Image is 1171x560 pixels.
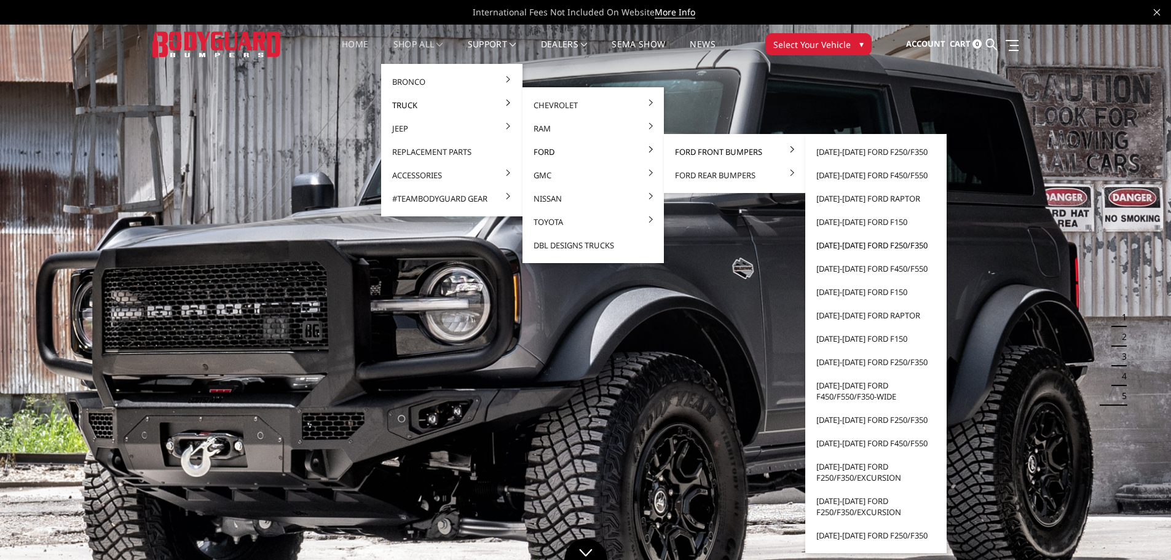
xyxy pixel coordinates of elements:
[1114,366,1127,386] button: 4 of 5
[541,40,588,64] a: Dealers
[810,455,942,489] a: [DATE]-[DATE] Ford F250/F350/Excursion
[972,39,982,49] span: 0
[906,28,945,61] a: Account
[152,31,282,57] img: BODYGUARD BUMPERS
[690,40,715,64] a: News
[527,140,659,164] a: Ford
[810,210,942,234] a: [DATE]-[DATE] Ford F150
[527,117,659,140] a: Ram
[810,164,942,187] a: [DATE]-[DATE] Ford F450/F550
[810,374,942,408] a: [DATE]-[DATE] Ford F450/F550/F350-wide
[527,234,659,257] a: DBL Designs Trucks
[810,280,942,304] a: [DATE]-[DATE] Ford F150
[468,40,516,64] a: Support
[527,210,659,234] a: Toyota
[950,28,982,61] a: Cart 0
[669,140,800,164] a: Ford Front Bumpers
[810,432,942,455] a: [DATE]-[DATE] Ford F450/F550
[527,187,659,210] a: Nissan
[386,117,518,140] a: Jeep
[612,40,665,64] a: SEMA Show
[527,93,659,117] a: Chevrolet
[386,164,518,187] a: Accessories
[1114,307,1127,327] button: 1 of 5
[810,489,942,524] a: [DATE]-[DATE] Ford F250/F350/Excursion
[810,524,942,547] a: [DATE]-[DATE] Ford F250/F350
[1114,386,1127,406] button: 5 of 5
[386,187,518,210] a: #TeamBodyguard Gear
[859,37,864,50] span: ▾
[810,187,942,210] a: [DATE]-[DATE] Ford Raptor
[655,6,695,18] a: More Info
[810,140,942,164] a: [DATE]-[DATE] Ford F250/F350
[810,350,942,374] a: [DATE]-[DATE] Ford F250/F350
[810,304,942,327] a: [DATE]-[DATE] Ford Raptor
[342,40,368,64] a: Home
[386,93,518,117] a: Truck
[773,38,851,51] span: Select Your Vehicle
[1110,501,1171,560] iframe: Chat Widget
[810,257,942,280] a: [DATE]-[DATE] Ford F450/F550
[669,164,800,187] a: Ford Rear Bumpers
[527,164,659,187] a: GMC
[765,33,872,55] button: Select Your Vehicle
[386,70,518,93] a: Bronco
[386,140,518,164] a: Replacement Parts
[1114,327,1127,347] button: 2 of 5
[906,38,945,49] span: Account
[810,408,942,432] a: [DATE]-[DATE] Ford F250/F350
[393,40,443,64] a: shop all
[1114,347,1127,366] button: 3 of 5
[810,234,942,257] a: [DATE]-[DATE] Ford F250/F350
[810,327,942,350] a: [DATE]-[DATE] Ford F150
[564,538,607,560] a: Click to Down
[950,38,971,49] span: Cart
